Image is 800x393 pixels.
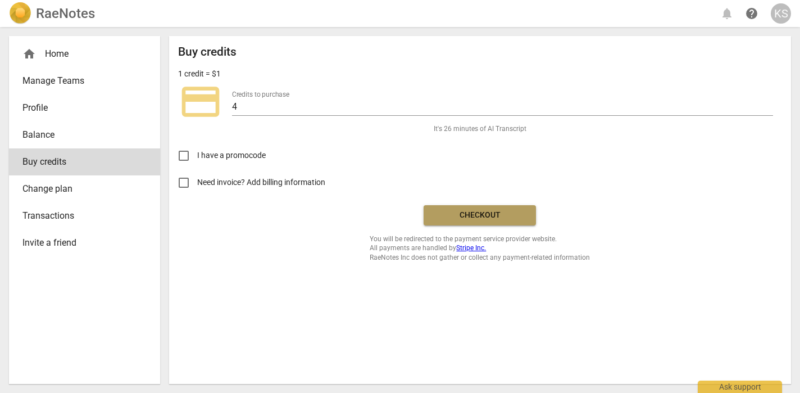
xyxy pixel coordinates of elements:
[36,6,95,21] h2: RaeNotes
[22,74,138,88] span: Manage Teams
[22,101,138,115] span: Profile
[434,124,526,134] span: It's 26 minutes of AI Transcript
[22,47,138,61] div: Home
[9,94,160,121] a: Profile
[22,209,138,223] span: Transactions
[178,45,237,59] h2: Buy credits
[9,229,160,256] a: Invite a friend
[9,2,95,25] a: LogoRaeNotes
[370,234,590,263] span: You will be redirected to the payment service provider website. All payments are handled by RaeNo...
[9,40,160,67] div: Home
[197,150,266,161] span: I have a promocode
[698,381,782,393] div: Ask support
[433,210,527,221] span: Checkout
[178,79,223,124] span: credit_card
[22,128,138,142] span: Balance
[456,244,486,252] a: Stripe Inc.
[22,182,138,196] span: Change plan
[232,91,289,98] label: Credits to purchase
[9,202,160,229] a: Transactions
[9,148,160,175] a: Buy credits
[22,47,36,61] span: home
[745,7,758,20] span: help
[22,155,138,169] span: Buy credits
[9,121,160,148] a: Balance
[22,236,138,250] span: Invite a friend
[197,177,327,188] span: Need invoice? Add billing information
[9,175,160,202] a: Change plan
[9,2,31,25] img: Logo
[771,3,791,24] button: KS
[9,67,160,94] a: Manage Teams
[424,205,536,225] button: Checkout
[178,68,221,80] p: 1 credit = $1
[742,3,762,24] a: Help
